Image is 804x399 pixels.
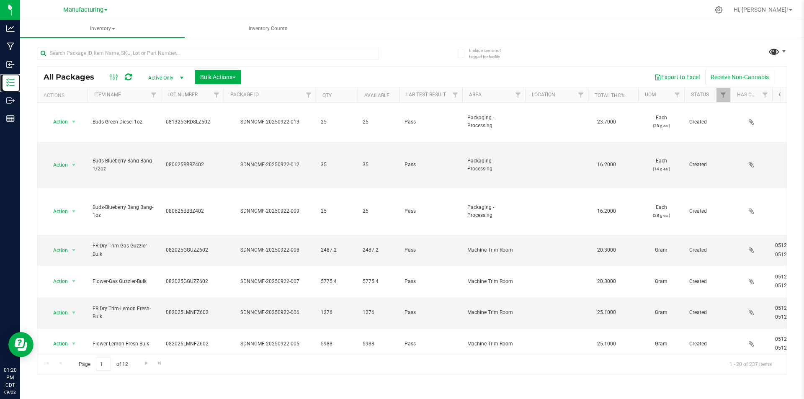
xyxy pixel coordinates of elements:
span: Buds-Green Diesel-1oz [93,118,156,126]
span: Action [46,245,68,256]
span: Pass [405,118,457,126]
span: 2487.2 [321,246,353,254]
inline-svg: Inventory [6,78,15,87]
inline-svg: Outbound [6,96,15,105]
span: Machine Trim Room [467,309,520,317]
a: Inventory Counts [186,20,350,38]
span: 082025LMNFZ602 [166,340,219,348]
div: Actions [44,93,84,98]
span: Buds-Blueberry Bang Bang-1/2oz [93,157,156,173]
span: Action [46,116,68,128]
span: Each [643,203,679,219]
a: Filter [716,88,730,102]
p: (28 g ea.) [643,122,679,130]
span: 5988 [321,340,353,348]
span: FR Dry Trim-Gas Guzzler-Bulk [93,242,156,258]
a: Filter [302,88,316,102]
span: Machine Trim Room [467,340,520,348]
span: 5775.4 [363,278,394,286]
inline-svg: Manufacturing [6,42,15,51]
span: 35 [321,161,353,169]
span: Gram [643,309,679,317]
inline-svg: Inbound [6,60,15,69]
span: Machine Trim Room [467,246,520,254]
span: 080625BBBZ402 [166,161,219,169]
span: Gram [643,246,679,254]
div: SDNNCMF-20250922-006 [222,309,317,317]
span: Flower-Gas Guzzler-Bulk [93,278,156,286]
span: select [69,307,79,319]
button: Receive Non-Cannabis [705,70,774,84]
span: 1 - 20 of 237 items [723,358,778,370]
span: Created [689,278,725,286]
span: Packaging - Processing [467,203,520,219]
a: Go to the last page [154,358,166,369]
span: 16.2000 [593,205,620,217]
button: Bulk Actions [195,70,241,84]
div: SDNNCMF-20250922-007 [222,278,317,286]
span: 081325GRDSLZ502 [166,118,219,126]
span: Buds-Blueberry Bang Bang-1oz [93,203,156,219]
span: Hi, [PERSON_NAME]! [734,6,788,13]
span: Action [46,307,68,319]
span: All Packages [44,72,103,82]
span: Pass [405,161,457,169]
span: 35 [363,161,394,169]
a: Filter [210,88,224,102]
p: (14 g ea.) [643,165,679,173]
span: 23.7000 [593,116,620,128]
th: Has COA [730,88,772,103]
span: Pass [405,309,457,317]
a: Lab Test Result [406,92,446,98]
span: Page of 12 [72,358,135,371]
span: Action [46,338,68,350]
span: Pass [405,246,457,254]
a: Filter [758,88,772,102]
div: SDNNCMF-20250922-012 [222,161,317,169]
a: Inventory [20,20,185,38]
span: 25 [321,118,353,126]
a: Package ID [230,92,259,98]
p: 01:20 PM CDT [4,366,16,389]
span: select [69,206,79,217]
span: Pass [405,278,457,286]
span: Bulk Actions [200,74,236,80]
span: 080625BBBZ402 [166,207,219,215]
span: 20.3000 [593,275,620,288]
span: Machine Trim Room [467,278,520,286]
p: (28 g ea.) [643,211,679,219]
span: Action [46,275,68,287]
a: UOM [645,92,656,98]
span: Pass [405,340,457,348]
span: Pass [405,207,457,215]
a: Location [532,92,555,98]
span: FR Dry Trim-Lemon Fresh-Bulk [93,305,156,321]
span: Created [689,246,725,254]
a: Filter [511,88,525,102]
span: select [69,338,79,350]
span: 25 [363,118,394,126]
span: Created [689,207,725,215]
span: 25 [363,207,394,215]
div: SDNNCMF-20250922-005 [222,340,317,348]
a: Lot Number [167,92,198,98]
div: SDNNCMF-20250922-008 [222,246,317,254]
span: 2487.2 [363,246,394,254]
span: Packaging - Processing [467,157,520,173]
span: 082025GGUZZ602 [166,278,219,286]
a: Qty [322,93,332,98]
inline-svg: Analytics [6,24,15,33]
div: SDNNCMF-20250922-009 [222,207,317,215]
span: Manufacturing [63,6,103,13]
div: Manage settings [714,6,724,14]
span: 1276 [363,309,394,317]
span: Each [643,157,679,173]
span: 25.1000 [593,306,620,319]
span: Action [46,206,68,217]
a: Item Name [94,92,121,98]
span: 20.3000 [593,244,620,256]
span: Packaging - Processing [467,114,520,130]
div: SDNNCMF-20250922-013 [222,118,317,126]
span: 5988 [363,340,394,348]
